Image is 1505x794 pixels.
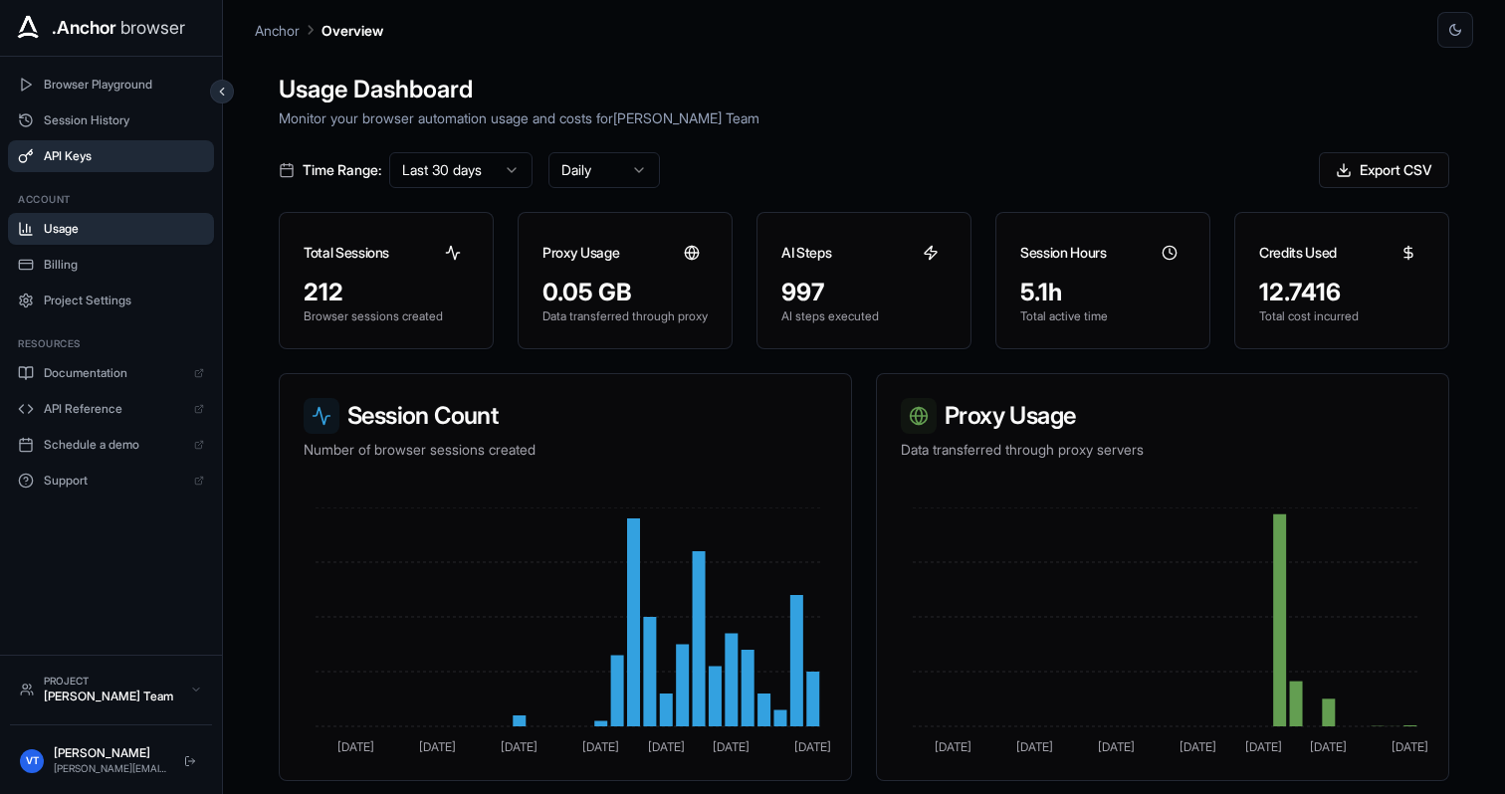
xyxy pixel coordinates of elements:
[542,277,708,308] div: 0.05 GB
[44,689,180,704] div: [PERSON_NAME] Team
[1310,739,1347,754] tspan: [DATE]
[8,429,214,461] a: Schedule a demo
[44,674,180,689] div: Project
[901,398,1424,434] h3: Proxy Usage
[781,277,947,308] div: 997
[178,749,202,773] button: Logout
[8,465,214,496] a: Support
[44,293,204,308] span: Project Settings
[1259,277,1424,308] div: 12.7416
[582,739,619,754] tspan: [DATE]
[120,14,185,42] span: browser
[44,365,184,381] span: Documentation
[304,243,389,263] h3: Total Sessions
[337,739,374,754] tspan: [DATE]
[1020,308,1185,324] p: Total active time
[419,739,456,754] tspan: [DATE]
[8,285,214,316] button: Project Settings
[8,357,214,389] a: Documentation
[304,277,469,308] div: 212
[1016,739,1053,754] tspan: [DATE]
[52,14,116,42] span: .Anchor
[1020,243,1106,263] h3: Session Hours
[542,243,619,263] h3: Proxy Usage
[8,69,214,100] button: Browser Playground
[1259,308,1424,324] p: Total cost incurred
[44,221,204,237] span: Usage
[1259,243,1337,263] h3: Credits Used
[322,20,383,41] p: Overview
[8,249,214,281] button: Billing
[1180,739,1216,754] tspan: [DATE]
[713,739,750,754] tspan: [DATE]
[255,20,300,41] p: Anchor
[648,739,685,754] tspan: [DATE]
[26,753,39,768] span: VT
[8,104,214,136] button: Session History
[1392,739,1428,754] tspan: [DATE]
[44,77,204,93] span: Browser Playground
[501,739,537,754] tspan: [DATE]
[1020,277,1185,308] div: 5.1h
[781,243,831,263] h3: AI Steps
[44,401,184,417] span: API Reference
[901,440,1424,460] p: Data transferred through proxy servers
[542,308,708,324] p: Data transferred through proxy
[279,107,1449,128] p: Monitor your browser automation usage and costs for [PERSON_NAME] Team
[255,19,383,41] nav: breadcrumb
[8,213,214,245] button: Usage
[44,148,204,164] span: API Keys
[18,336,204,351] h3: Resources
[18,192,204,207] h3: Account
[44,257,204,273] span: Billing
[304,398,827,434] h3: Session Count
[44,112,204,128] span: Session History
[304,308,469,324] p: Browser sessions created
[54,745,168,761] div: [PERSON_NAME]
[304,440,827,460] p: Number of browser sessions created
[1245,739,1282,754] tspan: [DATE]
[44,473,184,489] span: Support
[8,140,214,172] button: API Keys
[935,739,971,754] tspan: [DATE]
[210,80,234,103] button: Collapse sidebar
[8,393,214,425] a: API Reference
[794,739,831,754] tspan: [DATE]
[1098,739,1135,754] tspan: [DATE]
[781,308,947,324] p: AI steps executed
[1319,152,1449,188] button: Export CSV
[279,72,1449,107] h1: Usage Dashboard
[44,437,184,453] span: Schedule a demo
[54,761,168,776] div: [PERSON_NAME][EMAIL_ADDRESS][DOMAIN_NAME]
[10,666,212,712] button: Project[PERSON_NAME] Team
[303,160,381,180] span: Time Range:
[12,12,44,44] img: Anchor Icon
